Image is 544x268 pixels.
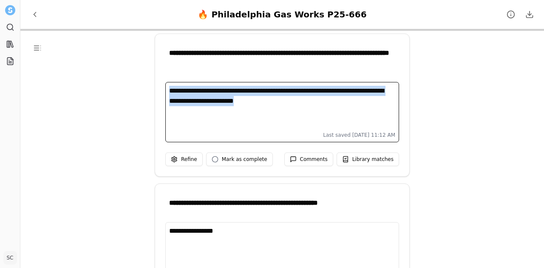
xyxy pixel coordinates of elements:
[284,152,333,166] button: Comments
[5,5,15,15] img: Settle
[352,156,394,163] span: Library matches
[300,156,328,163] span: Comments
[323,132,395,138] span: Last saved [DATE] 11:12 AM
[198,8,366,20] div: 🔥 Philadelphia Gas Works P25-666
[3,3,17,17] button: Settle
[206,152,273,166] button: Mark as complete
[3,37,17,51] a: Library
[222,156,267,163] span: Mark as complete
[503,7,518,22] button: Project details
[27,7,42,22] button: Back to Projects
[3,251,17,265] button: SC
[337,152,399,166] button: Library matches
[3,20,17,34] a: Search
[181,156,197,163] span: Refine
[165,152,203,166] button: Refine
[3,54,17,68] a: Projects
